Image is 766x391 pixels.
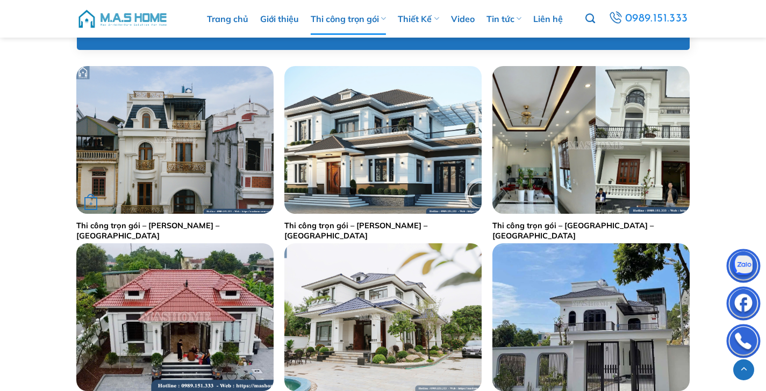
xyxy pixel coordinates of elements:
[84,197,97,210] strong: +
[727,251,760,284] img: Zalo
[585,8,595,30] a: Tìm kiếm
[607,9,689,28] a: 0989.151.333
[76,66,274,214] img: Thi công trọn gói anh Tuấn - Gia Lâm | MasHome
[451,3,475,35] a: Video
[492,66,690,214] img: Thi công trọn gói - Anh Thăng - Bắc Ninh | MasHome
[260,3,299,35] a: Giới thiệu
[76,243,274,391] img: Thi công trọn gói anh Vũ - Hà Nam | MasHome
[727,289,760,321] img: Facebook
[733,359,754,380] a: Lên đầu trang
[77,3,168,35] img: M.A.S HOME – Tổng Thầu Thiết Kế Và Xây Nhà Trọn Gói
[76,221,274,241] a: Thi công trọn gói – [PERSON_NAME] – [GEOGRAPHIC_DATA]
[398,3,439,35] a: Thiết Kế
[311,3,386,35] a: Thi công trọn gói
[486,3,521,35] a: Tin tức
[492,243,690,391] img: Thi công trọn gói biệt thự anh Hiếu - Hoà Bình | MasHome
[284,66,482,214] img: Thi công trọn gói - Anh Hiếu - Thanh Hoá | MasHome
[533,3,563,35] a: Liên hệ
[284,221,482,241] a: Thi công trọn gói – [PERSON_NAME] – [GEOGRAPHIC_DATA]
[727,327,760,359] img: Phone
[207,3,248,35] a: Trang chủ
[625,10,688,28] span: 0989.151.333
[284,243,482,391] img: Thi công trọn gói chị Lý - Hưng Yên | MasHome
[492,221,690,241] a: Thi công trọn gói – [GEOGRAPHIC_DATA] – [GEOGRAPHIC_DATA]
